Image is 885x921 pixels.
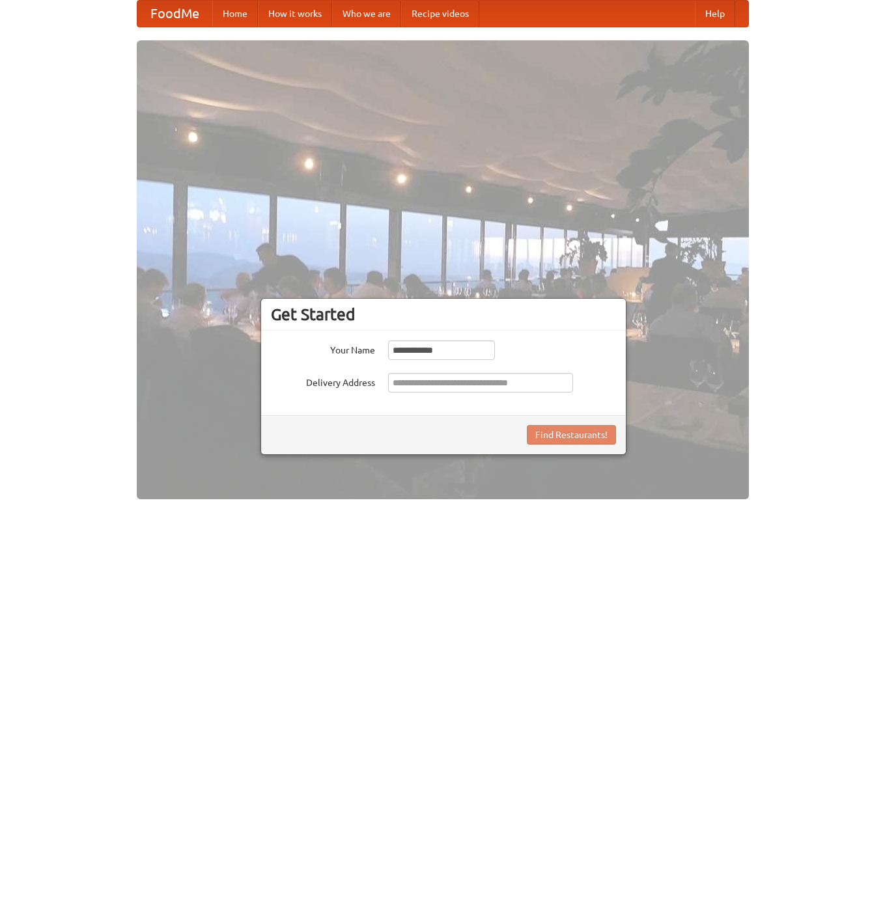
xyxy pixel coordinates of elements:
[137,1,212,27] a: FoodMe
[212,1,258,27] a: Home
[271,340,375,357] label: Your Name
[401,1,479,27] a: Recipe videos
[271,373,375,389] label: Delivery Address
[271,305,616,324] h3: Get Started
[332,1,401,27] a: Who we are
[527,425,616,445] button: Find Restaurants!
[258,1,332,27] a: How it works
[695,1,735,27] a: Help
